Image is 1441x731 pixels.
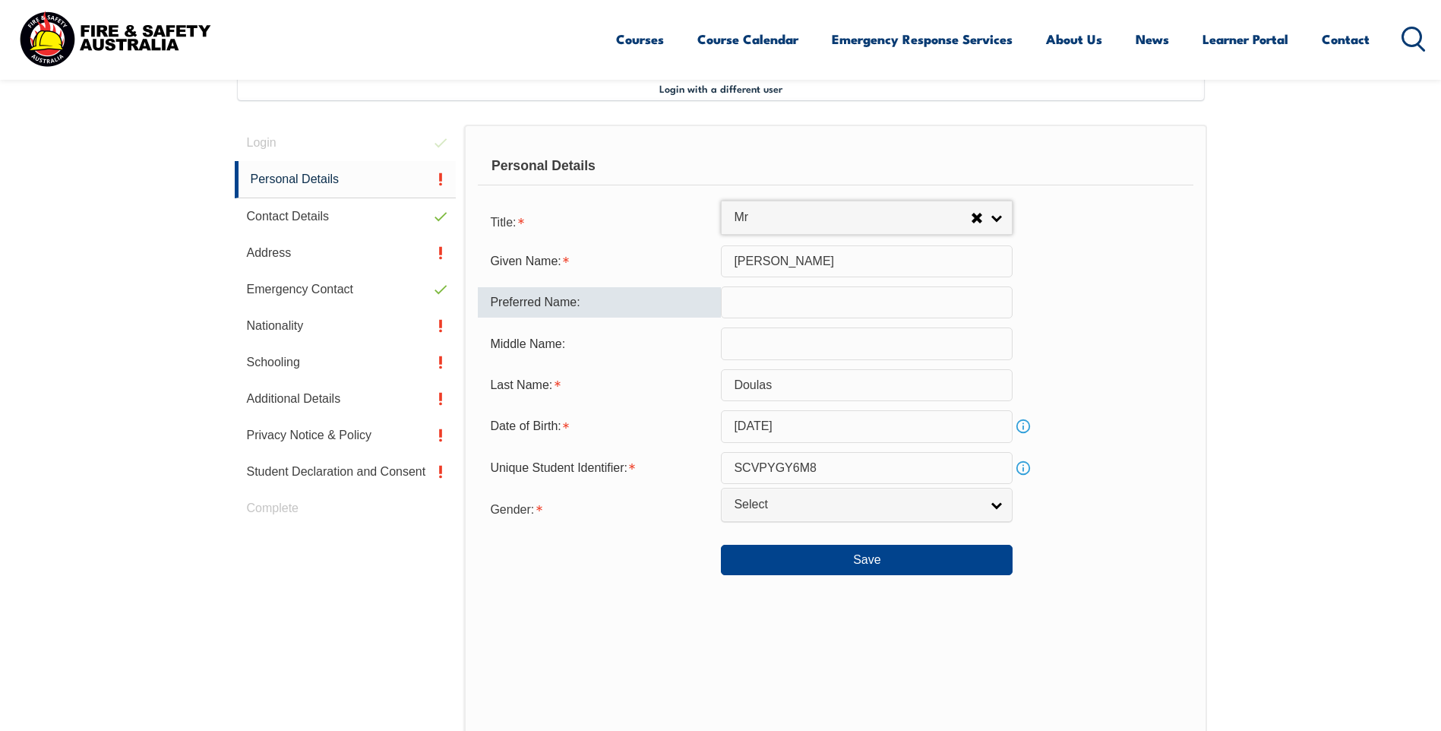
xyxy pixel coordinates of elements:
[1202,19,1288,59] a: Learner Portal
[721,410,1013,442] input: Select Date...
[1013,416,1034,437] a: Info
[478,247,721,276] div: Given Name is required.
[478,454,721,483] div: Unique Student Identifier is required.
[478,371,721,400] div: Last Name is required.
[235,198,457,235] a: Contact Details
[697,19,798,59] a: Course Calendar
[235,271,457,308] a: Emergency Contact
[734,497,980,513] span: Select
[478,287,721,318] div: Preferred Name:
[235,161,457,198] a: Personal Details
[616,19,664,59] a: Courses
[235,235,457,271] a: Address
[235,381,457,417] a: Additional Details
[478,412,721,441] div: Date of Birth is required.
[1136,19,1169,59] a: News
[1013,457,1034,479] a: Info
[478,329,721,358] div: Middle Name:
[721,452,1013,484] input: 10 Characters no 1, 0, O or I
[832,19,1013,59] a: Emergency Response Services
[478,206,721,236] div: Title is required.
[490,503,534,516] span: Gender:
[1322,19,1370,59] a: Contact
[721,545,1013,575] button: Save
[235,308,457,344] a: Nationality
[235,454,457,490] a: Student Declaration and Consent
[478,147,1193,185] div: Personal Details
[659,82,782,94] span: Login with a different user
[235,417,457,454] a: Privacy Notice & Policy
[734,210,971,226] span: Mr
[235,344,457,381] a: Schooling
[478,493,721,524] div: Gender is required.
[490,216,516,229] span: Title:
[1046,19,1102,59] a: About Us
